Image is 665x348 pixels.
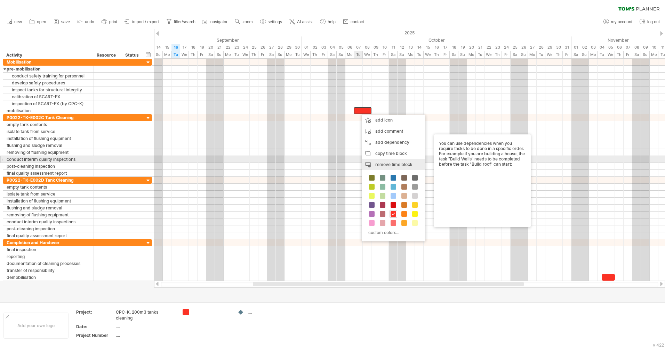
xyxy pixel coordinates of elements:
[7,246,90,253] div: final inspection
[519,44,528,51] div: Sunday, 26 October 2025
[484,51,493,58] div: Wednesday, 22 October 2025
[7,100,90,107] div: inspection of SCART-EX (by CPC-K)
[450,44,458,51] div: Saturday, 18 October 2025
[502,44,511,51] div: Friday, 24 October 2025
[201,17,230,26] a: navigator
[380,51,389,58] div: Friday, 10 October 2025
[7,59,90,65] div: Mobilisation
[389,44,398,51] div: Saturday, 11 October 2025
[3,313,69,339] div: Add your own logo
[328,51,337,58] div: Saturday, 4 October 2025
[476,51,484,58] div: Tuesday, 21 October 2025
[7,66,90,72] div: pre-mobilisation
[537,44,545,51] div: Tuesday, 28 October 2025
[154,51,163,58] div: Sunday, 14 September 2025
[232,44,241,51] div: Tuesday, 23 September 2025
[319,51,328,58] div: Friday, 3 October 2025
[97,52,118,59] div: Resource
[7,170,90,176] div: final quality assessment report
[125,52,141,59] div: Status
[363,51,371,58] div: Wednesday, 8 October 2025
[75,17,96,26] a: undo
[415,44,424,51] div: Tuesday, 14 October 2025
[232,51,241,58] div: Tuesday, 23 September 2025
[554,44,563,51] div: Thursday, 30 October 2025
[647,19,660,24] span: log out
[571,51,580,58] div: Saturday, 1 November 2025
[351,19,364,24] span: contact
[302,51,311,58] div: Wednesday, 1 October 2025
[52,17,72,26] a: save
[224,44,232,51] div: Monday, 22 September 2025
[406,44,415,51] div: Monday, 13 October 2025
[365,228,420,237] div: custom colors...
[7,121,90,128] div: empty tank contents
[7,86,90,93] div: inspect tanks for structural integrity
[37,19,46,24] span: open
[458,51,467,58] div: Sunday, 19 October 2025
[198,51,206,58] div: Friday, 19 September 2025
[7,142,90,149] div: flushing and sludge removal
[380,44,389,51] div: Friday, 10 October 2025
[165,17,198,26] a: filter/search
[267,51,276,58] div: Saturday, 27 September 2025
[7,177,90,183] div: P0022-ТК-Е002D Tank Cleaning
[371,51,380,58] div: Thursday, 9 October 2025
[7,232,90,239] div: final quality assessment report
[302,44,311,51] div: Wednesday, 1 October 2025
[7,156,90,163] div: conduct interim quality inspections
[424,44,432,51] div: Wednesday, 15 October 2025
[7,267,90,274] div: transfer of responsibility
[163,51,171,58] div: Monday, 15 September 2025
[215,51,224,58] div: Sunday, 21 September 2025
[624,51,632,58] div: Friday, 7 November 2025
[615,51,624,58] div: Thursday, 6 November 2025
[571,44,580,51] div: Saturday, 1 November 2025
[362,115,425,126] div: add icon
[341,17,366,26] a: contact
[493,51,502,58] div: Thursday, 23 October 2025
[268,19,282,24] span: settings
[345,51,354,58] div: Monday, 6 October 2025
[100,17,119,26] a: print
[467,51,476,58] div: Monday, 20 October 2025
[528,44,537,51] div: Monday, 27 October 2025
[511,44,519,51] div: Saturday, 25 October 2025
[215,44,224,51] div: Sunday, 21 September 2025
[242,19,253,24] span: zoom
[258,17,284,26] a: settings
[363,44,371,51] div: Wednesday, 8 October 2025
[638,17,662,26] a: log out
[276,44,285,51] div: Sunday, 28 September 2025
[362,126,425,137] div: add comment
[439,141,526,221] div: You can use dependencies when you require tasks to be done in a specific order. For example if yo...
[328,19,336,24] span: help
[650,44,658,51] div: Monday, 10 November 2025
[328,44,337,51] div: Saturday, 4 October 2025
[7,93,90,100] div: calibration of SCART-EX
[171,44,180,51] div: Tuesday, 16 September 2025
[476,44,484,51] div: Tuesday, 21 October 2025
[6,52,89,59] div: Activity
[206,44,215,51] div: Saturday, 20 September 2025
[7,198,90,204] div: installation of flushing equipment
[615,44,624,51] div: Thursday, 6 November 2025
[511,51,519,58] div: Saturday, 25 October 2025
[7,239,90,246] div: Completion and Handover
[267,44,276,51] div: Saturday, 27 September 2025
[250,51,258,58] div: Thursday, 25 September 2025
[258,51,267,58] div: Friday, 26 September 2025
[415,51,424,58] div: Tuesday, 14 October 2025
[154,44,163,51] div: Sunday, 14 September 2025
[7,135,90,142] div: installation of flushing equipment
[7,260,90,267] div: documentation of cleaning processes
[7,191,90,197] div: isolate tank from service
[7,107,90,114] div: mobilisation
[109,19,117,24] span: print
[7,218,90,225] div: conduct interim quality inspections
[258,44,267,51] div: Friday, 26 September 2025
[580,44,589,51] div: Sunday, 2 November 2025
[650,51,658,58] div: Monday, 10 November 2025
[76,309,114,315] div: Project:
[7,114,90,121] div: P0022-ТК-Е002С Tank Cleaning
